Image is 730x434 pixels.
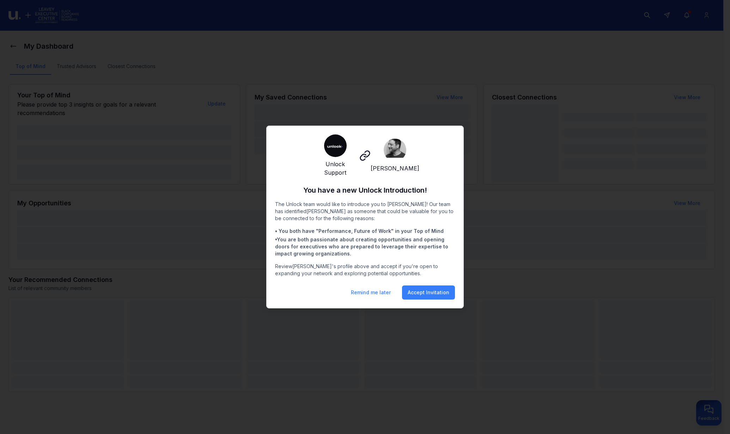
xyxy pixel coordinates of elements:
[275,201,455,222] p: The Unlock team would like to introduce you to [PERSON_NAME] ! Our team has identified [PERSON_NA...
[317,160,354,177] span: Unlock Support
[371,164,419,173] span: [PERSON_NAME]
[275,185,455,195] h2: You have a new Unlock Introduction!
[345,285,396,300] button: Remind me later
[402,285,455,300] button: Accept Invitation
[275,228,455,235] li: • You both have " Performance, Future of Work " in your Top of Mind
[275,263,455,277] p: Review [PERSON_NAME] 's profile above and accept if you're open to expanding your network and exp...
[324,134,347,157] img: demo_screen.png
[275,236,455,257] li: • You are both passionate about creating opportunities and opening doors for executives who are p...
[384,139,406,161] img: Headshot.jpg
